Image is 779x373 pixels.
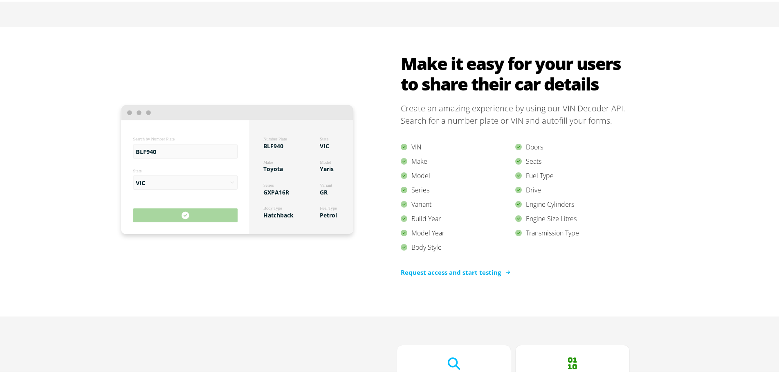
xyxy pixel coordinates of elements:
[515,181,630,196] div: Drive
[515,138,630,153] div: Doors
[401,181,515,196] div: Series
[401,224,515,239] div: Model Year
[320,158,331,163] tspan: Model
[263,210,294,217] tspan: Hatchback
[263,163,283,171] tspan: Toyota
[401,196,515,210] div: Variant
[401,52,630,93] h2: Make it easy for your users to share their car details
[401,239,515,253] div: Body Style
[515,210,630,224] div: Engine Size Litres
[515,153,630,167] div: Seats
[515,167,630,181] div: Fuel Type
[320,140,329,148] tspan: VIC
[320,210,337,217] tspan: Petrol
[401,210,515,224] div: Build Year
[401,266,509,276] a: Request access and start testing
[263,181,274,186] tspan: Series
[401,101,630,125] p: Create an amazing experience by using our VIN Decoder API. Search for a number plate or VIN and a...
[263,204,282,209] tspan: Body Type
[401,138,515,153] div: VIN
[263,158,273,163] tspan: Make
[263,135,287,140] tspan: Number Plate
[515,224,630,239] div: Transmission Type
[263,140,283,148] tspan: BLF940
[133,135,175,140] tspan: Search by Number Plate
[320,135,328,140] tspan: State
[136,146,156,154] tspan: BLF940
[401,167,515,181] div: Model
[320,187,328,194] tspan: GR
[320,204,337,209] tspan: Fuel Type
[320,181,332,186] tspan: Variant
[136,177,145,185] tspan: VIC
[401,153,515,167] div: Make
[133,167,142,172] tspan: State
[263,187,290,194] tspan: GXPA16R
[515,196,630,210] div: Engine Cylinders
[320,163,334,171] tspan: Yaris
